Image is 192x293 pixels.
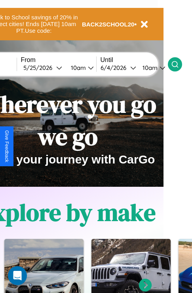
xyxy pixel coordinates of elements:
button: 10am [65,64,96,72]
button: 5/25/2026 [21,64,65,72]
div: 6 / 4 / 2026 [101,64,130,71]
b: BACK2SCHOOL20 [82,21,135,28]
div: Give Feedback [4,130,10,162]
label: From [21,56,96,64]
div: Open Intercom Messenger [8,266,27,285]
div: 10am [139,64,160,71]
div: 10am [67,64,88,71]
button: 10am [136,64,168,72]
div: 5 / 25 / 2026 [23,64,56,71]
label: Until [101,56,168,64]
